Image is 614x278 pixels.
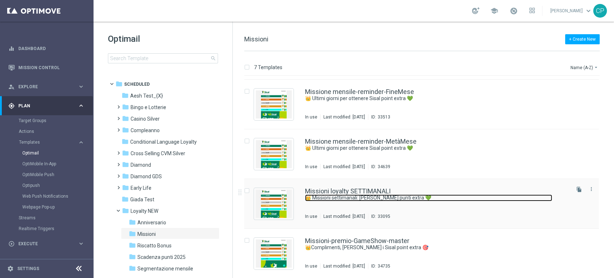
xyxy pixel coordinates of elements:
i: keyboard_arrow_right [78,139,85,146]
i: keyboard_arrow_right [78,102,85,109]
div: 👑Complimenti, hai ricevuto i Sisal point extra 🎯 [305,244,569,251]
i: folder [122,161,129,168]
div: CP [593,4,607,18]
div: Target Groups [19,115,93,126]
i: folder [122,172,129,180]
div: Dashboard [8,39,85,58]
div: 33095 [378,214,390,219]
a: Web Push Notifications [22,193,75,199]
div: Execute [8,241,78,247]
div: Press SPACE to select this row. [237,80,613,129]
div: ID: [368,214,390,219]
div: In use [305,164,317,170]
i: arrow_drop_down [593,64,599,70]
a: Target Groups [19,118,75,124]
i: folder [122,149,129,157]
i: file_copy [576,187,582,192]
p: 7 Templates [254,64,282,71]
a: Dashboard [18,39,85,58]
div: Mission Control [8,58,85,77]
i: folder [122,207,129,214]
button: play_circle_outline Execute keyboard_arrow_right [8,241,85,247]
h1: Optimail [108,33,218,45]
span: Templates [19,140,71,144]
div: Last modified: [DATE] [320,263,368,269]
i: keyboard_arrow_right [78,240,85,247]
div: In use [305,114,317,120]
div: Last modified: [DATE] [320,164,368,170]
div: Webpage Pop-up [22,202,93,212]
a: Streams [19,215,75,221]
span: Missioni [137,231,156,237]
a: 👑 Missioni settimanali: [PERSON_NAME] punti extra 💚 [305,194,552,201]
div: Templates [19,140,78,144]
i: folder [122,92,129,99]
i: folder [122,115,129,122]
a: OptiMobile Push [22,172,75,178]
button: Templates keyboard_arrow_right [19,139,85,145]
button: + Create New [565,34,600,44]
i: more_vert [588,186,594,192]
span: Cross Selling CVM Silver [131,150,185,157]
span: Casino Silver [131,116,160,122]
img: 33513.jpeg [256,90,292,118]
div: 👑 Ultimi giorni per ottenere Sisal point extra 💚 [305,95,569,102]
span: Bingo e Lotterie [131,104,166,111]
span: Scheduled [124,81,150,88]
span: Anniversario [137,219,166,226]
div: Realtime Triggers [19,223,93,234]
a: Missione mensile-reminder-FineMese [305,89,414,95]
div: Plan [8,103,78,109]
div: 👑 Ultimi giorni per ottenere Sisal point extra 💚 [305,145,569,152]
a: Actions [19,129,75,134]
div: OptiMobile Push [22,169,93,180]
i: person_search [8,84,15,90]
i: folder [129,219,136,226]
span: Conditional Language Loyalty [130,139,197,145]
span: Giada Test [130,196,154,203]
i: folder [129,265,136,272]
div: ID: [368,114,390,120]
span: Scadenza punti 2025 [137,254,186,260]
div: 👑 Missioni settimanali: guadagna punti extra 💚 [305,194,569,201]
div: Press SPACE to select this row. [237,179,613,229]
a: [PERSON_NAME]keyboard_arrow_down [550,5,593,16]
a: Webpage Pop-up [22,204,75,210]
button: gps_fixed Plan keyboard_arrow_right [8,103,85,109]
i: folder [115,80,123,88]
input: Search Template [108,53,218,63]
button: Name (A-Z)arrow_drop_down [570,63,600,72]
i: folder [129,253,136,260]
button: Mission Control [8,65,85,71]
a: Missioni loyalty SETTIMANALI [305,188,391,194]
img: 33095.jpeg [256,190,292,218]
span: Diamond [131,162,151,168]
div: 33513 [378,114,390,120]
div: ID: [368,164,390,170]
span: Segmentazione mensile [137,265,193,272]
span: Execute [18,242,78,246]
img: 34639.jpeg [256,140,292,168]
a: Optipush [22,183,75,188]
a: Realtime Triggers [19,226,75,232]
span: school [490,7,498,15]
button: equalizer Dashboard [8,46,85,51]
span: Early Life [131,185,151,191]
i: folder [129,230,136,237]
a: Mission Control [18,58,85,77]
span: Plan [18,104,78,108]
button: person_search Explore keyboard_arrow_right [8,84,85,90]
i: folder [122,196,129,203]
div: Streams [19,212,93,223]
div: Press SPACE to select this row. [237,129,613,179]
div: Explore [8,84,78,90]
a: 👑 Ultimi giorni per ottenere Sisal point extra 💚 [305,95,552,102]
span: Compleanno [131,127,160,134]
div: Templates [19,137,93,212]
a: 👑Complimenti, [PERSON_NAME] i Sisal point extra 🎯 [305,244,552,251]
i: folder [122,103,129,111]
